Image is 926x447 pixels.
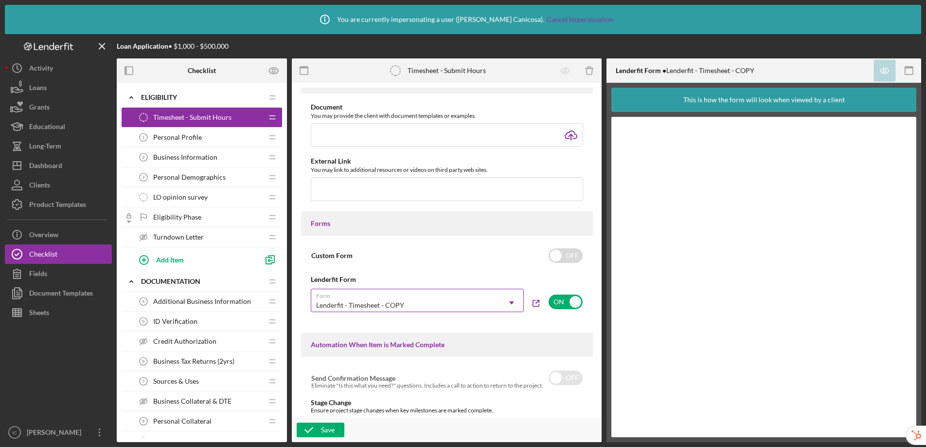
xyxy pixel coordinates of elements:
tspan: 3 [142,175,145,180]
span: Additional Business Information [153,298,251,305]
text: IC [12,430,17,435]
button: Add Item [131,250,258,269]
span: Business Collateral & DTE [153,397,231,405]
div: Save [321,423,335,437]
a: Cancel Impersonation [547,16,613,23]
b: Checklist [188,67,216,74]
div: You may provide the client with document templates or examples. [311,111,583,121]
div: Lenderfit - Timesheet - COPY [316,301,404,309]
span: ID Verification [153,317,197,325]
body: Rich Text Area. Press ALT-0 for help. [8,8,263,62]
button: IC[PERSON_NAME] [5,423,112,442]
div: This is how the form will look when viewed by a client [683,88,845,112]
span: Pitch Deck [153,437,186,445]
div: You may link to additional resources or videos on third party web sites. [311,165,583,175]
span: Business Information [153,153,217,161]
span: Personal Demographics [153,173,226,181]
div: Document Templates [29,283,93,305]
span: Eligibility Phase [153,213,201,221]
button: Sheets [5,303,112,322]
div: Automation When Item is Marked Complete [311,341,583,349]
span: Timesheet - Submit Hours [153,113,231,121]
span: Personal Collateral [153,417,212,425]
div: You are currently impersonating a user ( [PERSON_NAME] Canicosa ). [313,7,613,32]
div: Forms [311,220,583,227]
div: Eliminate "Is this what you need?" questions. Includes a call to action to return to the project. [311,382,543,389]
div: Document [311,103,583,111]
span: Business Tax Returns (2yrs) [153,357,234,365]
b: Lenderfit Form [311,275,356,283]
div: Timesheet - Submit Hours [408,67,486,74]
div: • $1,000 - $500,000 [117,42,229,50]
label: Send Confirmation Message [311,374,395,382]
tspan: 7 [142,379,145,384]
span: Sources & Uses [153,377,199,385]
span: Turndown Letter [153,233,204,241]
div: Documentation [141,278,263,285]
b: Lenderfit Form • [616,66,666,74]
tspan: 5 [142,319,145,324]
div: Add Item [156,250,184,269]
div: Stage Change [311,399,583,407]
tspan: 8 [142,419,145,424]
button: Document Templates [5,283,112,303]
label: Custom Form [311,251,353,260]
span: Personal Profile [153,133,202,141]
div: Eligibility [141,93,263,101]
div: Sheets [29,303,49,325]
tspan: 4 [142,299,145,304]
div: Ensure project stage changes when key milestones are marked complete. [311,407,583,414]
tspan: 1 [142,135,145,140]
span: LO opinion survey [153,193,208,201]
div: External Link [311,157,583,165]
div: Lenderfit - Timesheet - COPY [616,67,754,74]
tspan: 2 [142,155,145,160]
span: Credit Authorization [153,337,216,345]
b: Loan Application [117,42,168,50]
iframe: Lenderfit form [621,127,908,428]
div: Team members can submit time within each application, and externally via the form link: [URL][DOM... [8,8,263,62]
tspan: 6 [142,359,145,364]
button: Save [297,423,344,437]
div: [PERSON_NAME] [24,423,88,445]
